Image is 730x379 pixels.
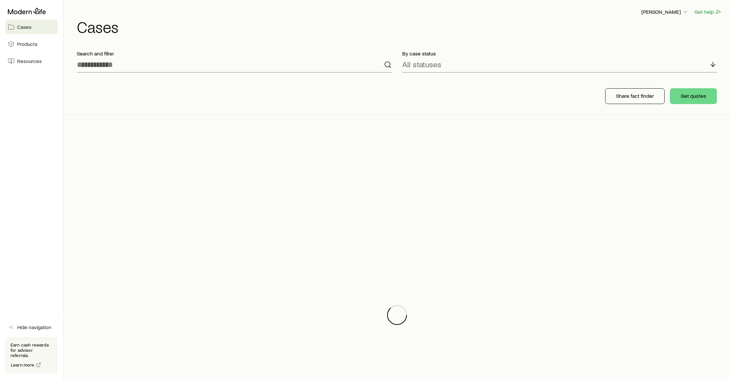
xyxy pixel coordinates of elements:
[5,20,58,34] a: Cases
[77,19,722,34] h1: Cases
[77,50,392,57] p: Search and filter
[402,50,717,57] p: By case status
[641,8,689,16] button: [PERSON_NAME]
[402,60,441,69] p: All statuses
[17,41,37,47] span: Products
[5,320,58,334] button: Hide navigation
[641,9,689,15] p: [PERSON_NAME]
[11,363,34,367] span: Learn more
[5,337,58,374] div: Earn cash rewards for advisor referrals.Learn more
[616,93,654,99] p: Share fact finder
[670,88,717,104] button: Get quotes
[694,8,722,16] button: Get help
[5,54,58,68] a: Resources
[17,324,52,330] span: Hide navigation
[5,37,58,51] a: Products
[11,342,53,358] p: Earn cash rewards for advisor referrals.
[17,58,42,64] span: Resources
[17,24,32,30] span: Cases
[605,88,665,104] button: Share fact finder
